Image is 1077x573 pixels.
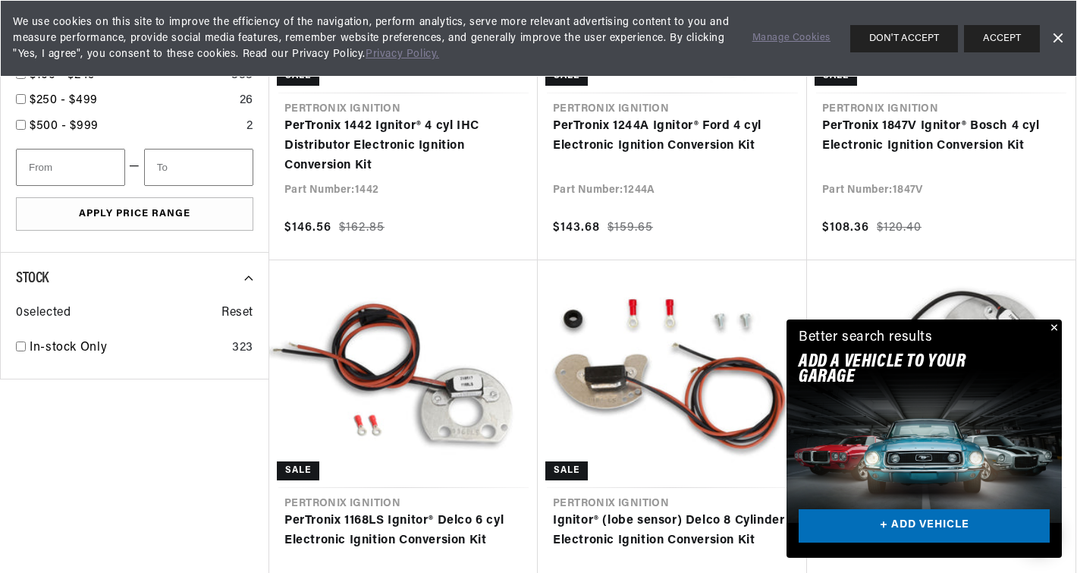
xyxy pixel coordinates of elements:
a: + ADD VEHICLE [799,509,1050,543]
span: Reset [221,304,253,323]
span: 0 selected [16,304,71,323]
div: 323 [232,338,253,358]
span: $500 - $999 [30,120,99,132]
a: Dismiss Banner [1046,27,1069,50]
a: Privacy Policy. [366,49,439,60]
div: 2 [246,117,253,137]
button: Close [1044,320,1062,338]
button: ACCEPT [964,25,1040,52]
a: Ignitor® (lobe sensor) Delco 8 Cylinder Electronic Ignition Conversion Kit [553,512,792,550]
a: PerTronix 1442 Ignitor® 4 cyl IHC Distributor Electronic Ignition Conversion Kit [284,117,523,175]
span: We use cookies on this site to improve the efficiency of the navigation, perform analytics, serve... [13,14,731,62]
input: From [16,149,125,186]
span: — [129,157,140,177]
span: Stock [16,271,49,286]
input: To [144,149,253,186]
span: $100 - $249 [30,69,96,81]
span: $250 - $499 [30,94,98,106]
a: In-stock Only [30,338,226,358]
h2: Add A VEHICLE to your garage [799,354,1012,386]
button: Apply Price Range [16,197,253,231]
button: DON'T ACCEPT [850,25,958,52]
div: 26 [240,91,253,111]
a: Manage Cookies [752,30,831,46]
a: PerTronix 1244A Ignitor® Ford 4 cyl Electronic Ignition Conversion Kit [553,117,792,156]
a: PerTronix 1168LS Ignitor® Delco 6 cyl Electronic Ignition Conversion Kit [284,512,523,550]
a: PerTronix 1847V Ignitor® Bosch 4 cyl Electronic Ignition Conversion Kit [822,117,1060,156]
div: Better search results [799,327,933,349]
